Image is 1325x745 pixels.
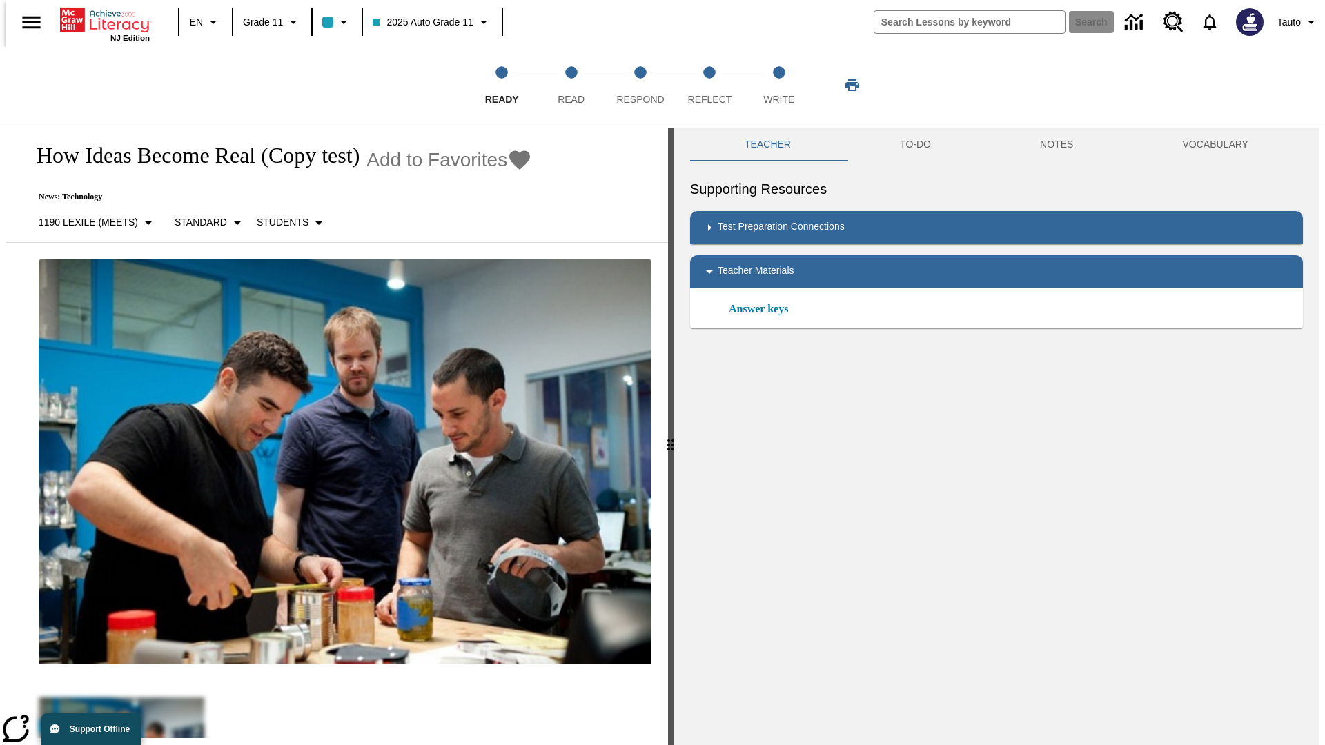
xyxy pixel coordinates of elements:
button: VOCABULARY [1128,128,1303,161]
div: Instructional Panel Tabs [690,128,1303,161]
button: Ready step 1 of 5 [462,47,542,123]
p: Teacher Materials [718,264,794,280]
button: TO-DO [845,128,985,161]
button: Add to Favorites - How Ideas Become Real (Copy test) [366,148,532,172]
img: Quirky founder Ben Kaufman tests a new product with co-worker Gaz Brown and product inventor Jon ... [39,259,651,664]
div: reading [6,128,668,738]
button: Support Offline [41,713,141,745]
button: Select Lexile, 1190 Lexile (Meets) [33,210,162,235]
span: NJ Edition [110,34,150,42]
span: Read [558,94,585,105]
button: Language: EN, Select a language [184,10,228,34]
button: Select a new avatar [1228,4,1272,40]
button: Reflect step 4 of 5 [669,47,749,123]
button: NOTES [985,128,1128,161]
span: Support Offline [70,724,130,734]
button: Select Student [251,210,333,235]
button: Respond step 3 of 5 [600,47,680,123]
div: Teacher Materials [690,255,1303,288]
a: Resource Center, Will open in new tab [1155,3,1192,41]
button: Read step 2 of 5 [531,47,611,123]
span: Ready [485,94,519,105]
div: Test Preparation Connections [690,211,1303,244]
p: Test Preparation Connections [718,219,845,236]
button: Class: 2025 Auto Grade 11, Select your class [367,10,497,34]
a: Notifications [1192,4,1228,40]
button: Class color is light blue. Change class color [317,10,357,34]
span: Add to Favorites [366,149,507,171]
button: Scaffolds, Standard [169,210,251,235]
img: Avatar [1236,8,1264,36]
p: Standard [175,215,227,230]
div: Home [60,5,150,42]
p: 1190 Lexile (Meets) [39,215,138,230]
button: Grade: Grade 11, Select a grade [237,10,307,34]
h6: Supporting Resources [690,178,1303,200]
span: Tauto [1277,15,1301,30]
span: Reflect [688,94,732,105]
button: Open side menu [11,2,52,43]
button: Teacher [690,128,845,161]
span: Respond [616,94,664,105]
div: activity [674,128,1319,745]
a: Data Center [1117,3,1155,41]
button: Profile/Settings [1272,10,1325,34]
span: Grade 11 [243,15,283,30]
button: Print [830,72,874,97]
span: 2025 Auto Grade 11 [373,15,473,30]
input: search field [874,11,1065,33]
button: Write step 5 of 5 [739,47,819,123]
a: Answer keys, Will open in new browser window or tab [729,301,788,317]
h1: How Ideas Become Real (Copy test) [22,143,360,168]
span: Write [763,94,794,105]
span: EN [190,15,203,30]
p: Students [257,215,308,230]
p: News: Technology [22,192,532,202]
div: Press Enter or Spacebar and then press right and left arrow keys to move the slider [668,128,674,745]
